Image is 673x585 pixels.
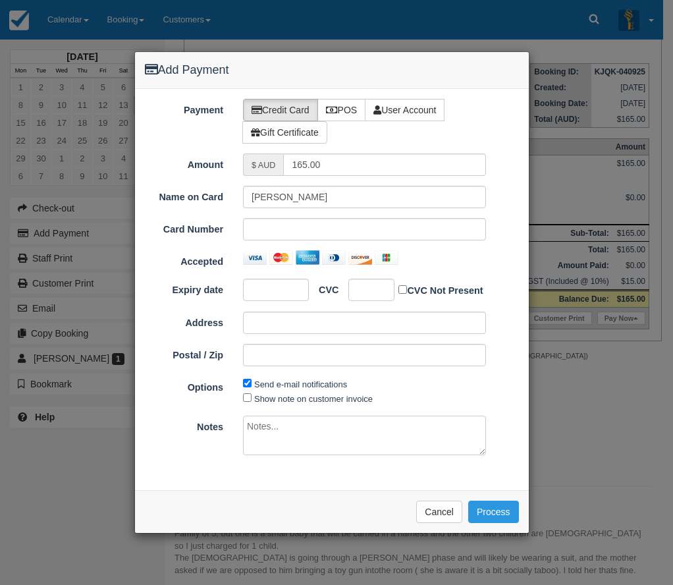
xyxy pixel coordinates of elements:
button: Process [468,501,519,523]
label: Gift Certificate [242,121,327,144]
label: Expiry date [135,279,234,297]
label: Send e-mail notifications [254,379,347,389]
label: Address [135,312,234,330]
label: Card Number [135,218,234,237]
label: CVC [309,279,338,297]
iframe: Secure payment input frame [357,283,377,296]
label: Options [135,376,234,395]
label: Credit Card [243,99,318,121]
label: Accepted [135,250,234,269]
label: Payment [135,99,234,117]
small: $ AUD [252,161,275,170]
label: User Account [365,99,444,121]
label: POS [317,99,366,121]
label: Notes [135,416,234,434]
label: Amount [135,153,234,172]
iframe: Secure payment input frame [252,223,477,236]
input: CVC Not Present [398,285,407,294]
input: Valid amount required. [283,153,485,176]
label: Postal / Zip [135,344,234,362]
button: Cancel [416,501,462,523]
label: Show note on customer invoice [254,394,373,404]
label: Name on Card [135,186,234,204]
iframe: Secure payment input frame [252,283,290,296]
h4: Add Payment [145,62,519,79]
label: CVC Not Present [398,283,483,298]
